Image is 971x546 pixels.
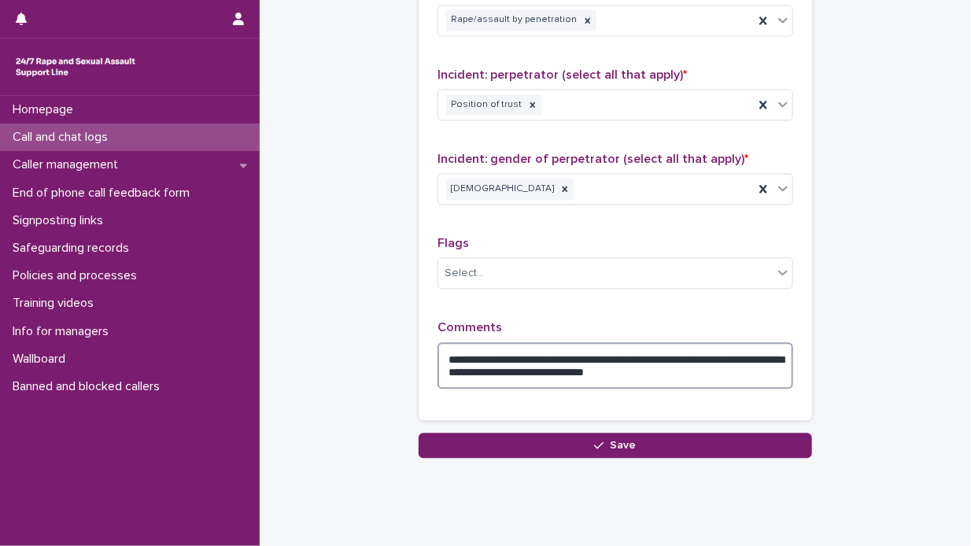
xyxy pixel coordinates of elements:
div: Select... [445,265,484,282]
p: Signposting links [6,213,116,228]
p: Wallboard [6,352,78,367]
p: Caller management [6,157,131,172]
div: [DEMOGRAPHIC_DATA] [446,179,556,200]
span: Comments [438,321,502,334]
span: Flags [438,237,469,249]
p: Banned and blocked callers [6,379,172,394]
span: Save [611,440,637,451]
button: Save [419,433,812,458]
span: Incident: gender of perpetrator (select all that apply) [438,153,748,165]
span: Incident: perpetrator (select all that apply) [438,68,687,81]
p: Policies and processes [6,268,150,283]
div: Rape/assault by penetration [446,9,579,31]
p: Info for managers [6,324,121,339]
p: Homepage [6,102,86,117]
img: rhQMoQhaT3yELyF149Cw [13,51,138,83]
div: Position of trust [446,94,524,116]
p: Training videos [6,296,106,311]
p: End of phone call feedback form [6,186,202,201]
p: Call and chat logs [6,130,120,145]
p: Safeguarding records [6,241,142,256]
